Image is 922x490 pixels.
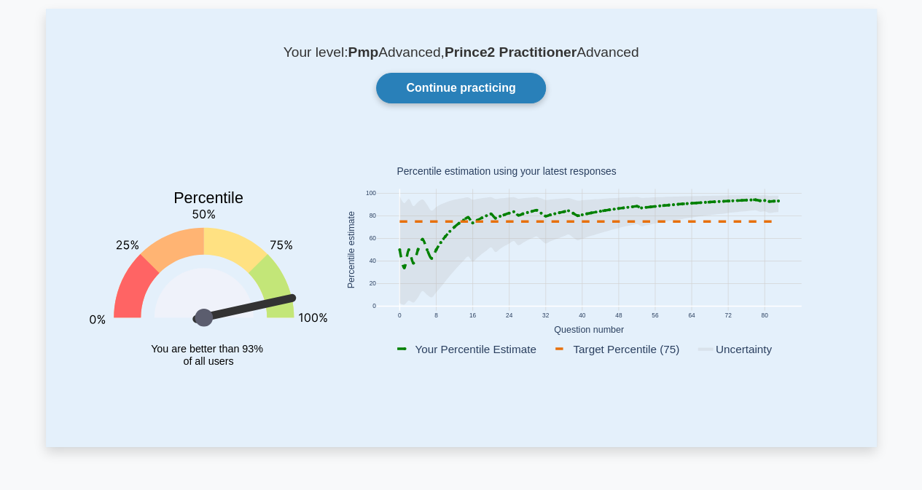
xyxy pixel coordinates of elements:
text: 48 [615,312,622,319]
text: 0 [397,312,401,319]
text: 100 [365,190,375,197]
text: 80 [761,312,768,319]
text: 20 [369,280,376,288]
text: 16 [469,312,476,319]
text: 24 [505,312,512,319]
text: 8 [434,312,438,319]
text: Percentile estimate [345,211,356,288]
text: 0 [372,303,376,310]
text: 40 [578,312,585,319]
text: Percentile [173,189,243,207]
text: 40 [369,258,376,265]
text: 32 [542,312,549,319]
a: Continue practicing [376,73,545,103]
b: Pmp [348,44,378,60]
b: Prince2 Practitioner [445,44,577,60]
text: Percentile estimation using your latest responses [396,166,616,178]
text: 72 [724,312,732,319]
p: Your level: Advanced, Advanced [81,44,842,61]
text: 56 [652,312,659,319]
tspan: of all users [183,356,233,368]
text: 80 [369,213,376,220]
text: 64 [688,312,695,319]
tspan: You are better than 93% [151,343,263,355]
text: 60 [369,235,376,242]
text: Question number [554,325,624,335]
